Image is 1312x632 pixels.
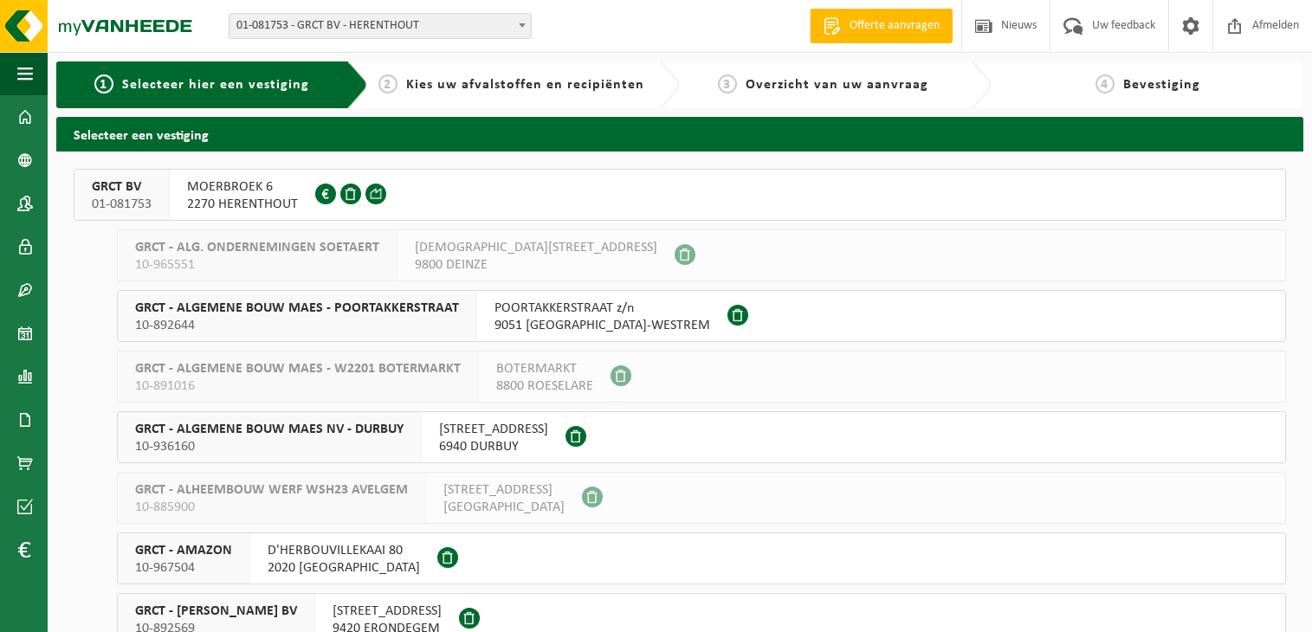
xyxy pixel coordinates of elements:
[378,74,397,94] span: 2
[333,603,442,620] span: [STREET_ADDRESS]
[187,178,298,196] span: MOERBROEK 6
[496,377,593,395] span: 8800 ROESELARE
[718,74,737,94] span: 3
[746,78,928,92] span: Overzicht van uw aanvraag
[92,196,152,213] span: 01-081753
[117,411,1286,463] button: GRCT - ALGEMENE BOUW MAES NV - DURBUY 10-936160 [STREET_ADDRESS]6940 DURBUY
[845,17,944,35] span: Offerte aanvragen
[135,481,408,499] span: GRCT - ALHEEMBOUW WERF WSH23 AVELGEM
[135,421,404,438] span: GRCT - ALGEMENE BOUW MAES NV - DURBUY
[494,300,710,317] span: POORTAKKERSTRAAT z/n
[74,169,1286,221] button: GRCT BV 01-081753 MOERBROEK 62270 HERENTHOUT
[135,317,459,334] span: 10-892644
[135,256,379,274] span: 10-965551
[135,603,297,620] span: GRCT - [PERSON_NAME] BV
[268,559,420,577] span: 2020 [GEOGRAPHIC_DATA]
[496,360,593,377] span: BOTERMARKT
[122,78,309,92] span: Selecteer hier een vestiging
[117,290,1286,342] button: GRCT - ALGEMENE BOUW MAES - POORTAKKERSTRAAT 10-892644 POORTAKKERSTRAAT z/n9051 [GEOGRAPHIC_DATA]...
[439,438,548,455] span: 6940 DURBUY
[406,78,644,92] span: Kies uw afvalstoffen en recipiënten
[1095,74,1115,94] span: 4
[94,74,113,94] span: 1
[229,14,531,38] span: 01-081753 - GRCT BV - HERENTHOUT
[135,300,459,317] span: GRCT - ALGEMENE BOUW MAES - POORTAKKERSTRAAT
[439,421,548,438] span: [STREET_ADDRESS]
[117,532,1286,584] button: GRCT - AMAZON 10-967504 D'HERBOUVILLEKAAI 802020 [GEOGRAPHIC_DATA]
[443,481,565,499] span: [STREET_ADDRESS]
[135,438,404,455] span: 10-936160
[56,117,1303,151] h2: Selecteer een vestiging
[415,256,657,274] span: 9800 DEINZE
[135,542,232,559] span: GRCT - AMAZON
[443,499,565,516] span: [GEOGRAPHIC_DATA]
[135,499,408,516] span: 10-885900
[135,360,461,377] span: GRCT - ALGEMENE BOUW MAES - W2201 BOTERMARKT
[135,239,379,256] span: GRCT - ALG. ONDERNEMINGEN SOETAERT
[810,9,953,43] a: Offerte aanvragen
[92,178,152,196] span: GRCT BV
[268,542,420,559] span: D'HERBOUVILLEKAAI 80
[229,13,532,39] span: 01-081753 - GRCT BV - HERENTHOUT
[494,317,710,334] span: 9051 [GEOGRAPHIC_DATA]-WESTREM
[1123,78,1200,92] span: Bevestiging
[135,377,461,395] span: 10-891016
[187,196,298,213] span: 2270 HERENTHOUT
[135,559,232,577] span: 10-967504
[415,239,657,256] span: [DEMOGRAPHIC_DATA][STREET_ADDRESS]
